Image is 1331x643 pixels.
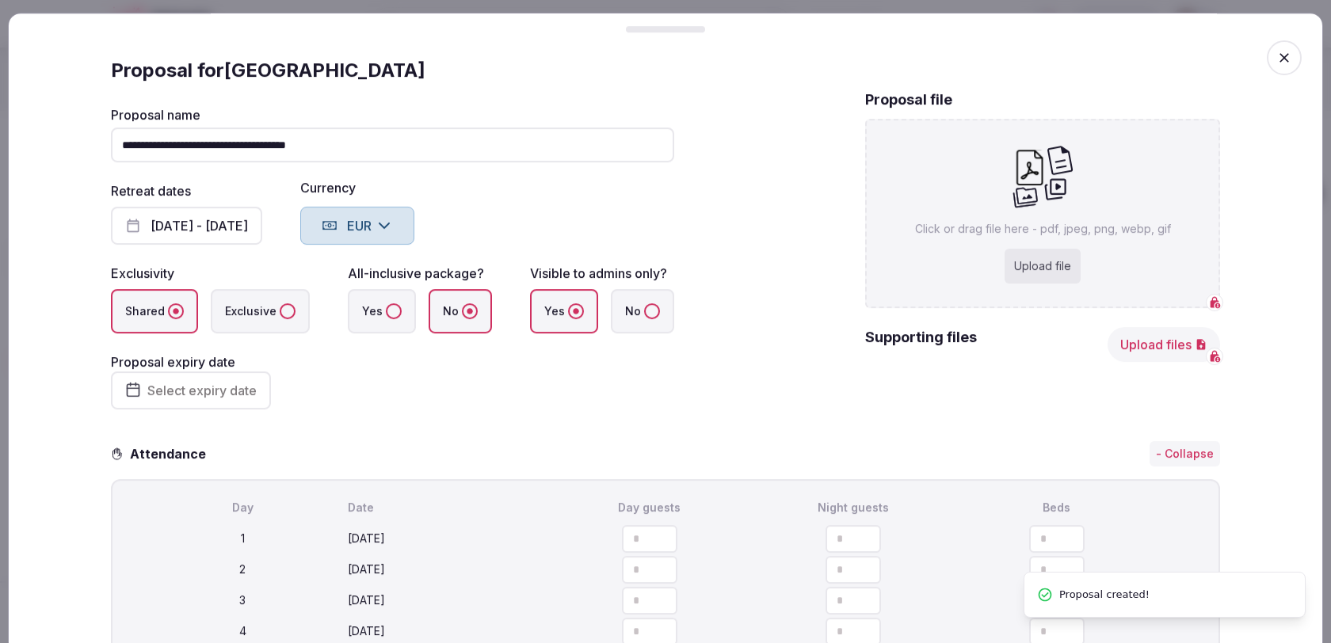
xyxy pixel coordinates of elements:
[530,289,598,333] label: Yes
[300,207,414,245] button: EUR
[280,303,296,319] button: Exclusive
[568,303,584,319] button: Yes
[348,562,545,578] div: [DATE]
[348,265,484,281] label: All-inclusive package?
[144,500,341,516] div: Day
[144,562,341,578] div: 2
[111,289,198,333] label: Shared
[429,289,492,333] label: No
[211,289,310,333] label: Exclusive
[111,265,174,281] label: Exclusivity
[348,531,545,547] div: [DATE]
[611,289,674,333] label: No
[111,108,674,121] label: Proposal name
[348,500,545,516] div: Date
[111,183,191,199] label: Retreat dates
[386,303,402,319] button: Yes
[111,371,271,409] button: Select expiry date
[754,500,952,516] div: Night guests
[348,289,416,333] label: Yes
[168,303,184,319] button: Shared
[111,354,235,370] label: Proposal expiry date
[144,624,341,640] div: 4
[644,303,660,319] button: No
[551,500,749,516] div: Day guests
[144,593,341,609] div: 3
[348,593,545,609] div: [DATE]
[111,58,1220,83] div: Proposal for [GEOGRAPHIC_DATA]
[915,221,1171,237] p: Click or drag file here - pdf, jpeg, png, webp, gif
[1108,328,1220,363] button: Upload files
[300,181,414,194] label: Currency
[111,207,262,245] button: [DATE] - [DATE]
[348,624,545,640] div: [DATE]
[865,89,952,109] h2: Proposal file
[1150,441,1220,466] button: - Collapse
[1005,249,1081,284] div: Upload file
[462,303,478,319] button: No
[124,444,219,463] h3: Attendance
[958,500,1155,516] div: Beds
[144,531,341,547] div: 1
[147,382,257,398] span: Select expiry date
[530,265,667,281] label: Visible to admins only?
[865,328,977,363] h2: Supporting files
